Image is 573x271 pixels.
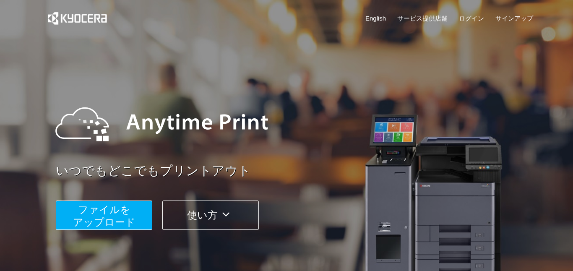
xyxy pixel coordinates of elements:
[397,14,448,23] a: サービス提供店舗
[56,162,538,180] a: いつでもどこでもプリントアウト
[56,201,152,230] button: ファイルを​​アップロード
[162,201,259,230] button: 使い方
[459,14,484,23] a: ログイン
[495,14,533,23] a: サインアップ
[365,14,386,23] a: English
[73,204,135,228] span: ファイルを ​​アップロード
